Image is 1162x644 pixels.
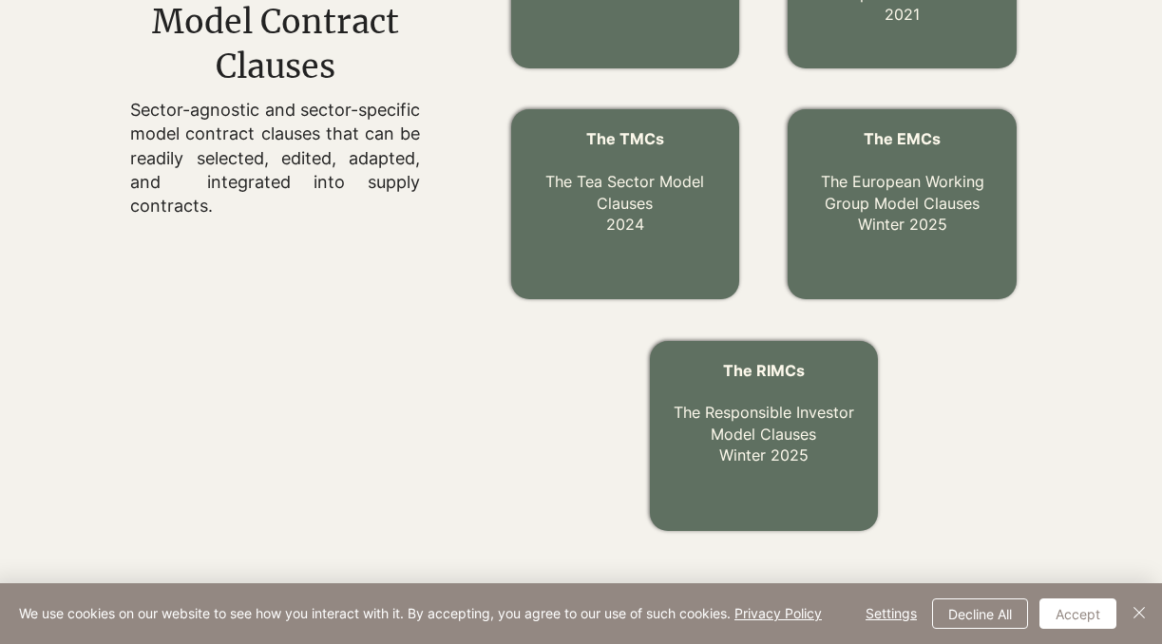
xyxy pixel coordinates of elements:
a: The TMCs The Tea Sector Model Clauses2024 [545,129,704,234]
img: Close [1128,601,1151,624]
span: The RIMCs [723,361,805,380]
span: Settings [866,599,917,628]
span: Model Contract Clauses [152,2,399,87]
p: Sector-agnostic and sector-specific model contract clauses that can be readily selected, edited, ... [130,98,420,218]
button: Decline All [932,598,1028,629]
a: The RIMCs The Responsible Investor Model ClausesWinter 2025 [674,361,854,465]
span: We use cookies on our website to see how you interact with it. By accepting, you agree to our use... [19,605,822,622]
span: The EMCs [864,129,941,148]
button: Close [1128,598,1151,629]
span: The TMCs [586,129,664,148]
a: Privacy Policy [734,605,822,621]
button: Accept [1039,598,1116,629]
a: The EMCs The European Working Group Model ClausesWinter 2025 [821,129,984,234]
